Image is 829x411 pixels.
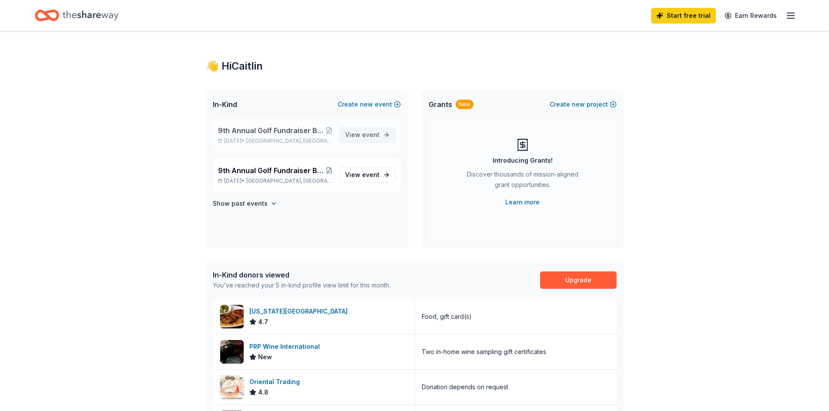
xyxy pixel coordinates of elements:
[249,341,323,352] div: PRP Wine International
[550,99,617,110] button: Createnewproject
[218,177,332,184] p: [DATE] •
[258,387,269,398] span: 4.8
[218,125,326,136] span: 9th Annual Golf Fundraiser Benefiting The [MEDICAL_DATA] & [MEDICAL_DATA] Society
[35,5,118,26] a: Home
[246,177,332,184] span: [GEOGRAPHIC_DATA], [GEOGRAPHIC_DATA]
[493,155,553,166] div: Introducing Grants!
[360,99,373,110] span: new
[249,306,351,317] div: [US_STATE][GEOGRAPHIC_DATA]
[213,280,390,291] div: You've reached your 5 in-kind profile view limit for this month.
[218,165,326,176] span: 9th Annual Golf Fundraiser Benefiting The [MEDICAL_DATA] & [MEDICAL_DATA] Society
[429,99,452,110] span: Grants
[362,171,379,178] span: event
[213,99,237,110] span: In-Kind
[505,197,540,207] a: Learn more
[258,317,268,327] span: 4.7
[220,305,244,328] img: Image for Texas Roadhouse
[218,137,332,144] p: [DATE] •
[572,99,585,110] span: new
[258,352,272,362] span: New
[422,311,472,322] div: Food, gift card(s)
[339,127,396,143] a: View event
[338,99,401,110] button: Createnewevent
[422,382,508,392] div: Donation depends on request
[651,8,716,23] a: Start free trial
[213,270,390,280] div: In-Kind donors viewed
[719,8,782,23] a: Earn Rewards
[206,59,624,73] div: 👋 Hi Caitlin
[345,130,379,140] span: View
[246,137,332,144] span: [GEOGRAPHIC_DATA], [GEOGRAPHIC_DATA]
[456,100,473,109] div: New
[213,198,268,209] h4: Show past events
[362,131,379,138] span: event
[249,377,303,387] div: Oriental Trading
[220,340,244,364] img: Image for PRP Wine International
[540,271,617,289] a: Upgrade
[422,347,546,357] div: Two in-home wine sampling gift certificates
[463,169,582,194] div: Discover thousands of mission-aligned grant opportunities.
[339,167,396,183] a: View event
[345,170,379,180] span: View
[220,375,244,399] img: Image for Oriental Trading
[213,198,277,209] button: Show past events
